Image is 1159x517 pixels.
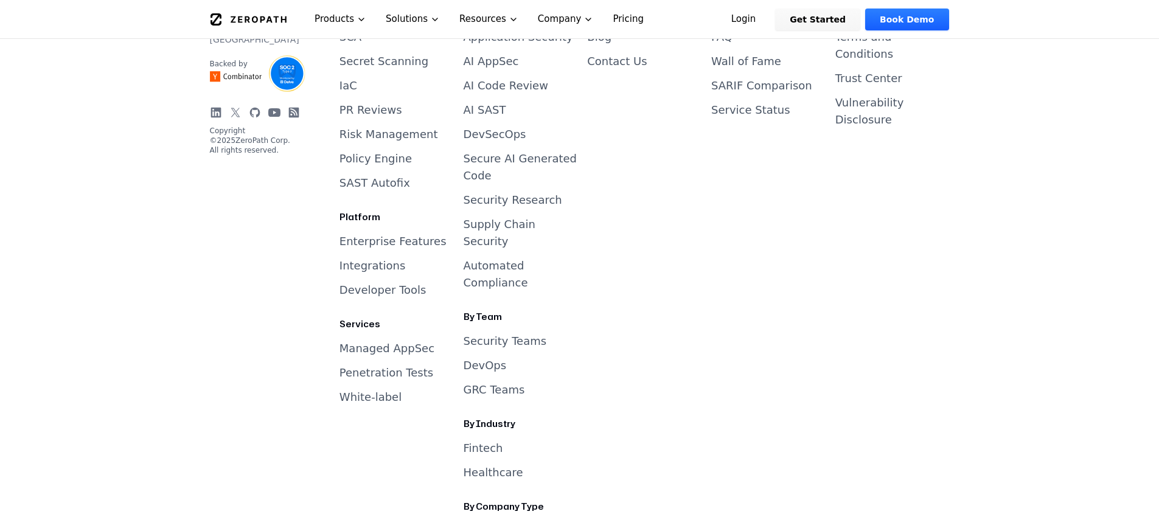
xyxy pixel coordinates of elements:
a: Security Teams [464,335,547,347]
a: Vulnerability Disclosure [835,96,904,126]
p: Copyright © 2025 ZeroPath Corp. All rights reserved. [210,126,301,155]
img: SOC2 Type II Certified [269,55,305,92]
a: Wall of Fame [711,55,781,68]
a: Trust Center [835,72,902,85]
a: Automated Compliance [464,259,528,289]
p: Backed by [210,59,262,69]
h3: By Industry [464,418,578,430]
a: Application Security [464,30,573,43]
a: Book Demo [865,9,948,30]
a: Secure AI Generated Code [464,152,577,182]
a: Blog [587,30,611,43]
a: Supply Chain Security [464,218,535,248]
a: Policy Engine [339,152,412,165]
a: Enterprise Features [339,235,447,248]
a: AI SAST [464,103,506,116]
a: DevSecOps [464,128,526,141]
a: AI Code Review [464,79,548,92]
a: SAST Autofix [339,176,410,189]
a: Fintech [464,442,503,454]
a: GRC Teams [464,383,525,396]
a: Risk Management [339,128,438,141]
h3: By Team [464,311,578,323]
a: Secret Scanning [339,55,428,68]
a: PR Reviews [339,103,402,116]
a: Terms and Conditions [835,30,893,60]
a: Healthcare [464,466,523,479]
a: Get Started [775,9,860,30]
a: FAQ [711,30,733,43]
a: SCA [339,30,361,43]
a: Blog RSS Feed [288,106,300,119]
a: Penetration Tests [339,366,433,379]
h3: Services [339,318,454,330]
h3: Platform [339,211,454,223]
a: Managed AppSec [339,342,434,355]
a: Service Status [711,103,790,116]
a: SARIF Comparison [711,79,812,92]
h3: By Company Type [464,501,578,513]
a: IaC [339,79,357,92]
a: Security Research [464,193,562,206]
a: Contact Us [587,55,647,68]
a: Developer Tools [339,283,426,296]
a: DevOps [464,359,507,372]
a: Login [717,9,771,30]
a: Integrations [339,259,406,272]
a: AI AppSec [464,55,519,68]
a: White-label [339,390,402,403]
